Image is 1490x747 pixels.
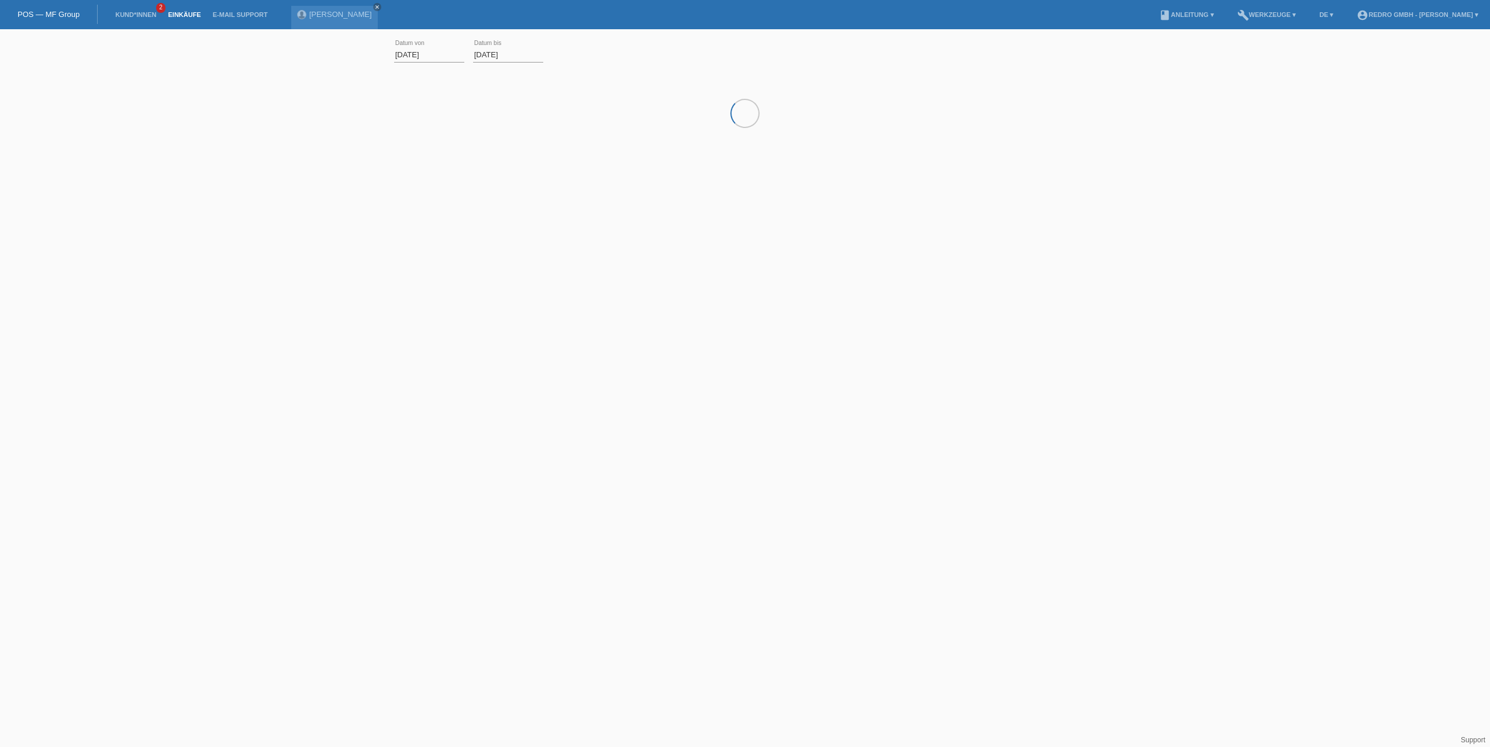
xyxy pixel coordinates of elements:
a: Kund*innen [109,11,162,18]
i: build [1237,9,1249,21]
i: close [374,4,380,10]
a: buildWerkzeuge ▾ [1232,11,1302,18]
i: account_circle [1357,9,1368,21]
a: Support [1461,736,1485,744]
a: POS — MF Group [18,10,80,19]
a: close [373,3,381,11]
a: bookAnleitung ▾ [1153,11,1219,18]
span: 2 [156,3,165,13]
a: account_circleRedro GmbH - [PERSON_NAME] ▾ [1351,11,1484,18]
a: DE ▾ [1313,11,1339,18]
a: E-Mail Support [207,11,274,18]
i: book [1159,9,1171,21]
a: [PERSON_NAME] [309,10,372,19]
a: Einkäufe [162,11,206,18]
